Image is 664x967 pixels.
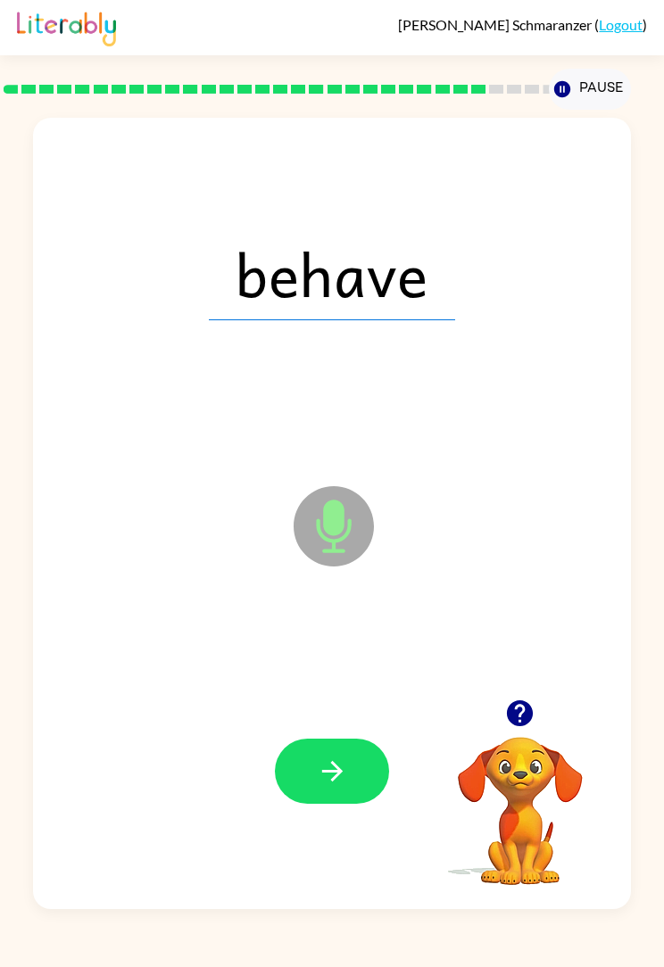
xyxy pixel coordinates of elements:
span: [PERSON_NAME] Schmaranzer [398,16,594,33]
span: behave [209,227,455,320]
img: Literably [17,7,116,46]
div: ( ) [398,16,647,33]
a: Logout [599,16,643,33]
video: Your browser must support playing .mp4 files to use Literably. Please try using another browser. [431,709,610,888]
button: Pause [549,69,631,110]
